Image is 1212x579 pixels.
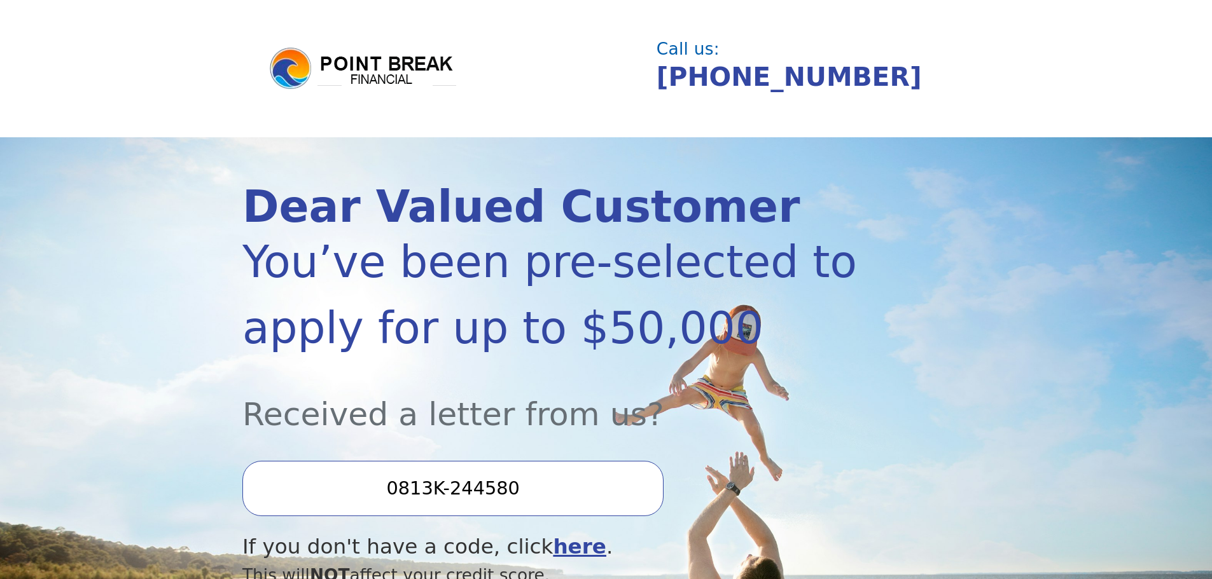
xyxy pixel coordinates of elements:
div: Call us: [657,41,959,57]
div: Dear Valued Customer [242,185,861,229]
a: here [553,535,606,559]
div: You’ve been pre-selected to apply for up to $50,000 [242,229,861,361]
input: Enter your Offer Code: [242,461,664,515]
img: logo.png [268,46,459,92]
div: Received a letter from us? [242,361,861,438]
a: [PHONE_NUMBER] [657,62,922,92]
div: If you don't have a code, click . [242,531,861,562]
